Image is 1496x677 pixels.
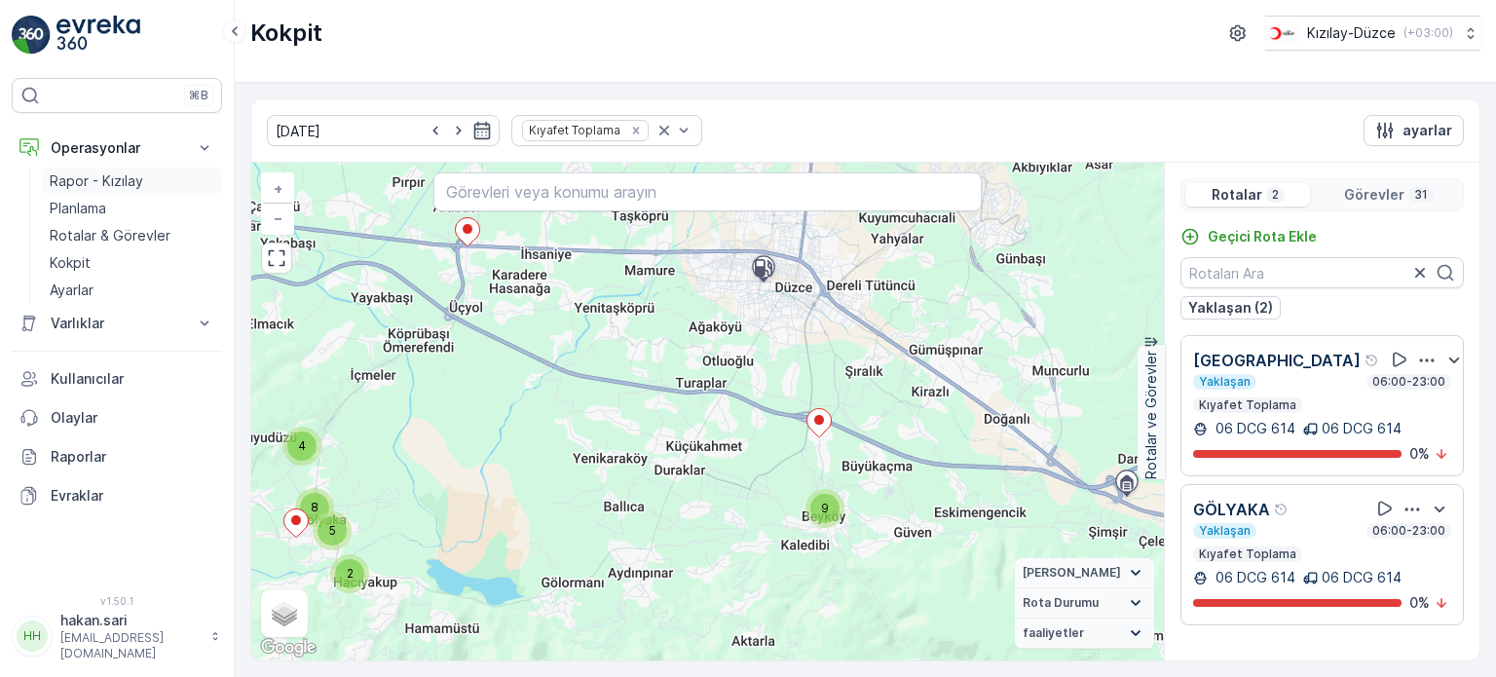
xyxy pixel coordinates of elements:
p: Operasyonlar [51,138,183,158]
div: Yardım Araç İkonu [1274,502,1290,517]
input: Rotaları Ara [1180,257,1464,288]
span: 5 [329,523,336,538]
p: [GEOGRAPHIC_DATA] [1193,349,1361,372]
p: Kokpit [250,18,322,49]
span: faaliyetler [1023,625,1084,641]
p: 06 DCG 614 [1322,568,1402,587]
span: v 1.50.1 [12,595,222,607]
div: 2 [330,554,369,593]
p: Raporlar [51,447,214,467]
p: Evraklar [51,486,214,506]
p: 06 DCG 614 [1322,419,1402,438]
p: 06 DCG 614 [1212,568,1295,587]
a: Yakınlaştır [263,174,292,204]
div: Yardım Araç İkonu [1365,353,1380,368]
p: ayarlar [1402,121,1452,140]
p: Olaylar [51,408,214,428]
span: 2 [347,566,354,581]
p: Rotalar & Görevler [50,226,170,245]
a: Evraklar [12,476,222,515]
button: ayarlar [1364,115,1464,146]
div: Remove Kıyafet Toplama [625,123,647,138]
p: Rotalar ve Görevler [1141,351,1161,479]
p: ( +03:00 ) [1403,25,1453,41]
p: 06:00-23:00 [1370,374,1447,390]
p: Geçici Rota Ekle [1208,227,1317,246]
a: Geçici Rota Ekle [1180,227,1317,246]
p: Yaklaşan (2) [1188,298,1273,318]
a: Kokpit [42,249,222,277]
a: Planlama [42,195,222,222]
span: 8 [311,500,318,514]
p: Yaklaşan [1197,374,1253,390]
p: [EMAIL_ADDRESS][DOMAIN_NAME] [60,630,201,661]
div: HH [17,621,48,652]
p: Planlama [50,199,106,218]
p: 0 % [1409,444,1430,464]
div: 9 [805,489,844,528]
p: hakan.sari [60,611,201,630]
summary: [PERSON_NAME] [1015,558,1154,588]
p: Varlıklar [51,314,183,333]
p: Kullanıcılar [51,369,214,389]
a: Raporlar [12,437,222,476]
p: Görevler [1344,185,1404,205]
button: Kızılay-Düzce(+03:00) [1265,16,1480,51]
span: Rota Durumu [1023,595,1099,611]
div: 5 [313,511,352,550]
img: logo_light-DOdMpM7g.png [56,16,140,55]
p: 2 [1270,187,1281,203]
a: Bu bölgeyi Google Haritalar'da açın (yeni pencerede açılır) [256,635,320,660]
span: 4 [298,438,306,453]
button: Yaklaşan (2) [1180,296,1281,320]
div: Kıyafet Toplama [523,121,623,139]
p: Kıyafet Toplama [1197,546,1298,562]
p: Kokpit [50,253,91,273]
a: Rotalar & Görevler [42,222,222,249]
a: Kullanıcılar [12,359,222,398]
a: Ayarlar [42,277,222,304]
p: GÖLYAKA [1193,498,1270,521]
a: Rapor - Kızılay [42,168,222,195]
p: 31 [1412,187,1430,203]
p: 0 % [1409,593,1430,613]
span: + [274,180,282,197]
p: Rotalar [1212,185,1262,205]
p: 06:00-23:00 [1370,523,1447,539]
span: [PERSON_NAME] [1023,565,1121,581]
img: Google [256,635,320,660]
span: 9 [821,501,829,515]
summary: Rota Durumu [1015,588,1154,619]
a: Uzaklaştır [263,204,292,233]
div: 8 [295,488,334,527]
img: download_svj7U3e.png [1265,22,1299,44]
img: logo [12,16,51,55]
button: Operasyonlar [12,129,222,168]
p: Kıyafet Toplama [1197,397,1298,413]
input: Görevleri veya konumu arayın [433,172,981,211]
a: Olaylar [12,398,222,437]
button: Varlıklar [12,304,222,343]
p: Kızılay-Düzce [1307,23,1396,43]
p: Yaklaşan [1197,523,1253,539]
span: − [274,209,283,226]
button: HHhakan.sari[EMAIL_ADDRESS][DOMAIN_NAME] [12,611,222,661]
p: ⌘B [189,88,208,103]
a: Layers [263,592,306,635]
p: Ayarlar [50,281,93,300]
div: 4 [282,427,321,466]
summary: faaliyetler [1015,619,1154,649]
input: dd/mm/yyyy [267,115,500,146]
p: 06 DCG 614 [1212,419,1295,438]
p: Rapor - Kızılay [50,171,143,191]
